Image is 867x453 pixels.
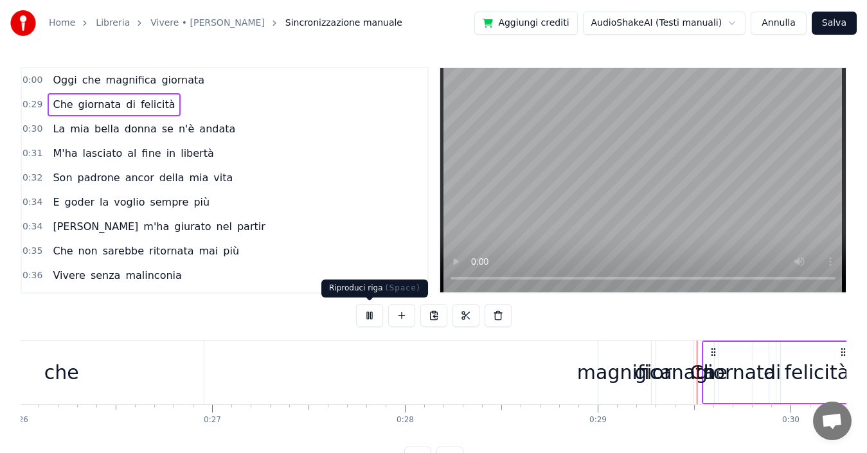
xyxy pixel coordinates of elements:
[44,358,79,387] div: che
[51,244,74,258] span: Che
[142,219,170,234] span: m'ha
[22,172,42,184] span: 0:32
[165,146,177,161] span: in
[158,170,186,185] span: della
[51,146,78,161] span: M'ha
[813,402,852,440] div: Aprire la chat
[102,244,145,258] span: sarebbe
[123,121,158,136] span: donna
[160,73,206,87] span: giornata
[51,97,74,112] span: Che
[148,244,195,258] span: ritornata
[124,268,183,283] span: malinconia
[695,358,776,387] div: giornata
[474,12,577,35] button: Aggiungi crediti
[236,219,267,234] span: partir
[812,12,857,35] button: Salva
[124,170,156,185] span: ancor
[51,170,73,185] span: Son
[77,97,123,112] span: giornata
[76,170,121,185] span: padrone
[64,195,96,209] span: goder
[150,17,265,30] a: Vivere • [PERSON_NAME]
[215,219,233,234] span: nel
[126,146,138,161] span: al
[188,170,210,185] span: mia
[690,358,728,387] div: Che
[82,146,124,161] span: lasciato
[51,195,60,209] span: E
[105,73,158,87] span: magnifica
[285,17,402,30] span: Sincronizzazione manuale
[386,283,420,292] span: ( Space )
[589,415,607,425] div: 0:29
[77,244,99,258] span: non
[81,73,102,87] span: che
[22,220,42,233] span: 0:34
[577,358,672,387] div: magnifica
[49,17,75,30] a: Home
[89,268,122,283] span: senza
[782,415,800,425] div: 0:30
[173,219,212,234] span: giurato
[22,245,42,258] span: 0:35
[751,12,807,35] button: Annulla
[98,195,110,209] span: la
[51,268,86,283] span: Vivere
[177,121,195,136] span: n'è
[51,121,66,136] span: La
[764,358,781,387] div: di
[112,195,146,209] span: voglio
[148,195,190,209] span: sempre
[49,17,402,30] nav: breadcrumb
[321,280,428,298] div: Riproduci riga
[51,219,139,234] span: [PERSON_NAME]
[212,170,234,185] span: vita
[634,358,715,387] div: giornata
[93,121,121,136] span: bella
[11,415,28,425] div: 0:26
[397,415,414,425] div: 0:28
[96,17,130,30] a: Libreria
[22,123,42,136] span: 0:30
[22,196,42,209] span: 0:34
[204,415,221,425] div: 0:27
[179,146,215,161] span: libertà
[51,73,78,87] span: Oggi
[198,121,237,136] span: andata
[22,147,42,160] span: 0:31
[10,10,36,36] img: youka
[69,121,91,136] span: mia
[192,195,211,209] span: più
[22,74,42,87] span: 0:00
[141,146,163,161] span: fine
[22,269,42,282] span: 0:36
[125,97,137,112] span: di
[22,98,42,111] span: 0:29
[197,244,219,258] span: mai
[222,244,240,258] span: più
[161,121,175,136] span: se
[784,358,849,387] div: felicità
[139,97,177,112] span: felicità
